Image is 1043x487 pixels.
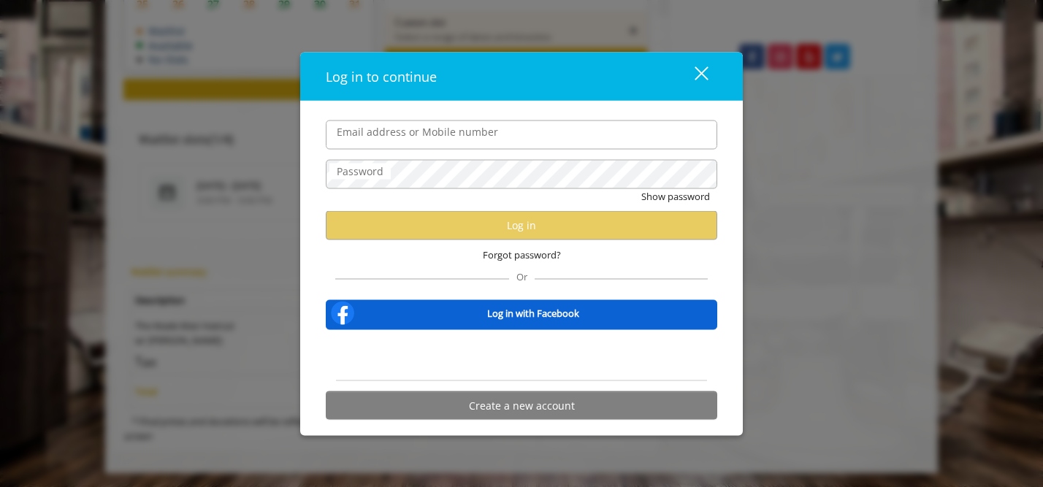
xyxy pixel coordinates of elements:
[326,211,717,239] button: Log in
[329,163,391,179] label: Password
[487,305,579,321] b: Log in with Facebook
[641,188,710,204] button: Show password
[326,391,717,420] button: Create a new account
[668,61,717,91] button: close dialog
[329,123,505,139] label: Email address or Mobile number
[326,159,717,188] input: Password
[328,299,357,328] img: facebook-logo
[326,67,437,85] span: Log in to continue
[326,120,717,149] input: Email address or Mobile number
[483,247,561,262] span: Forgot password?
[432,340,612,372] iframe: Sign in with Google Button
[509,270,535,283] span: Or
[678,66,707,88] div: close dialog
